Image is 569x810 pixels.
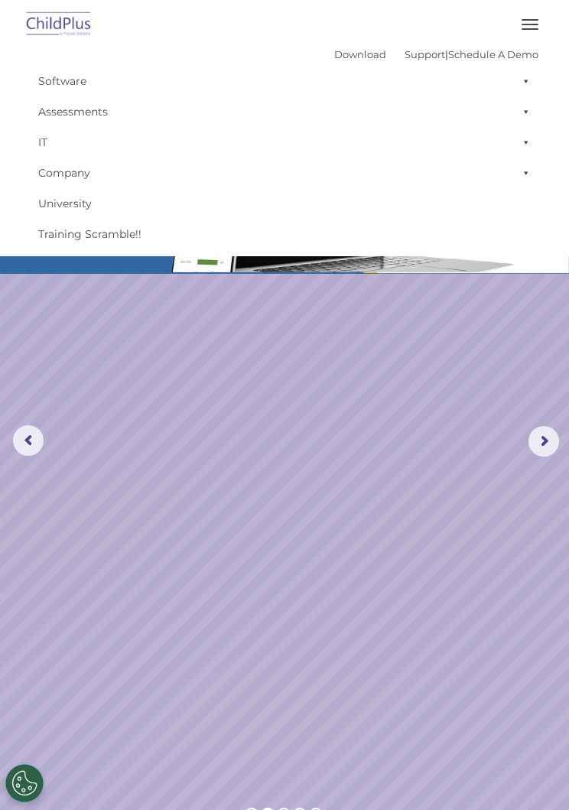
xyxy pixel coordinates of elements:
a: Assessments [31,96,538,127]
a: University [31,188,538,219]
img: ChildPlus by Procare Solutions [23,7,95,43]
font: | [334,48,538,60]
span: Phone number [245,151,310,163]
button: Cookies Settings [5,764,44,802]
a: Company [31,158,538,188]
a: Support [405,48,445,60]
a: Training Scramble!! [31,219,538,249]
span: Last name [245,89,291,100]
a: Schedule A Demo [448,48,538,60]
a: Download [334,48,386,60]
a: Software [31,66,538,96]
a: IT [31,127,538,158]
